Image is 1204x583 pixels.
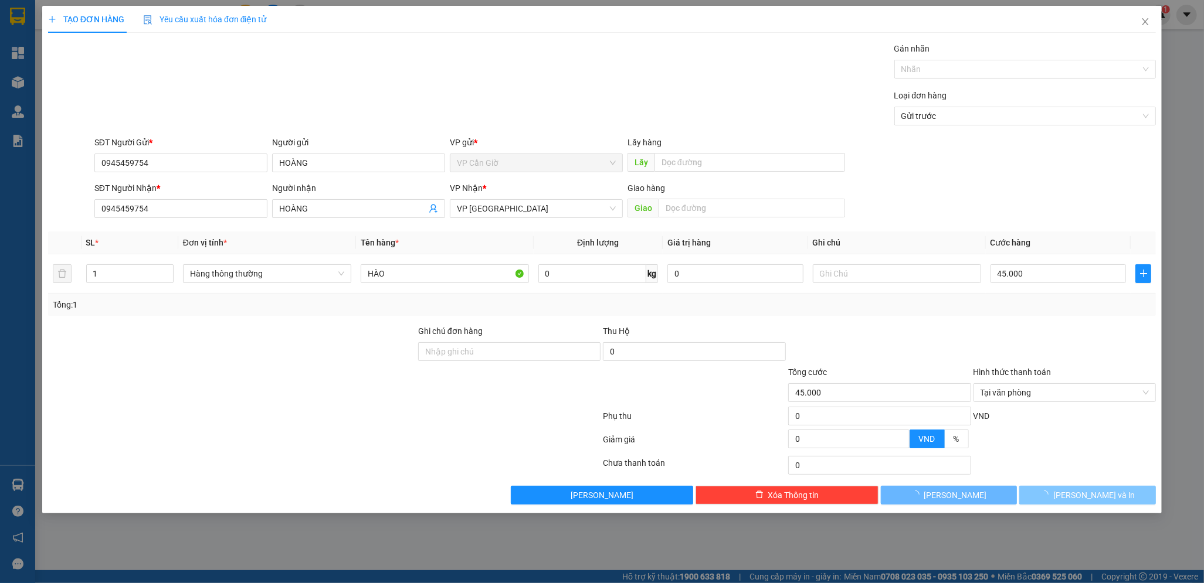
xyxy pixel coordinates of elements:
span: Cước hàng [991,238,1031,247]
button: Close [1129,6,1162,39]
span: Lấy [628,153,654,172]
img: icon [143,15,152,25]
span: [PERSON_NAME] [924,489,987,502]
span: VP Sài Gòn [457,200,616,217]
span: user-add [429,204,438,213]
button: plus [1135,264,1151,283]
span: Định lượng [577,238,619,247]
span: Đơn vị tính [183,238,227,247]
span: Giá trị hàng [667,238,711,247]
label: Ghi chú đơn hàng [418,326,483,336]
span: VP Nhận [450,183,483,193]
span: Giao hàng [628,183,665,193]
input: VD: Bàn, Ghế [361,264,529,283]
div: VP gửi [450,136,623,149]
input: Dọc đường [654,153,845,172]
span: Giao [628,199,659,217]
button: [PERSON_NAME] [881,486,1018,504]
span: loading [1040,490,1053,499]
label: Loại đơn hàng [894,91,947,100]
label: Gán nhãn [894,44,930,53]
span: % [954,434,959,444]
span: VND [919,434,935,444]
span: loading [911,490,924,499]
button: deleteXóa Thông tin [696,486,879,504]
span: Tên hàng [361,238,399,247]
div: Người gửi [272,136,445,149]
button: [PERSON_NAME] [511,486,694,504]
span: SL [86,238,96,247]
button: [PERSON_NAME] và In [1019,486,1156,504]
span: Thu Hộ [603,326,630,336]
span: plus [1136,269,1151,278]
span: delete [755,490,764,500]
div: SĐT Người Gửi [94,136,267,149]
th: Ghi chú [808,231,986,254]
div: Giảm giá [602,433,788,454]
label: Hình thức thanh toán [974,367,1052,377]
span: [PERSON_NAME] [571,489,633,502]
span: Tổng cước [788,367,827,377]
span: plus [48,15,56,23]
span: Xóa Thông tin [768,489,819,502]
div: Người nhận [272,182,445,195]
div: SĐT Người Nhận [94,182,267,195]
span: Lấy hàng [628,138,662,147]
div: Tổng: 1 [53,298,464,311]
span: [PERSON_NAME] và In [1053,489,1135,502]
span: TẠO ĐƠN HÀNG [48,15,124,24]
input: Ghi chú đơn hàng [418,342,601,361]
span: Gửi trước [901,107,1149,125]
span: kg [646,264,658,283]
span: Tại văn phòng [981,384,1149,401]
span: Hàng thông thường [190,265,344,282]
button: delete [53,264,72,283]
input: Dọc đường [659,199,845,217]
span: Yêu cầu xuất hóa đơn điện tử [143,15,267,24]
div: Chưa thanh toán [602,456,788,477]
span: VP Cần Giờ [457,154,616,172]
input: 0 [667,264,803,283]
div: Phụ thu [602,410,788,430]
span: close [1141,17,1150,26]
input: Ghi Chú [813,264,981,283]
span: VND [974,411,990,421]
